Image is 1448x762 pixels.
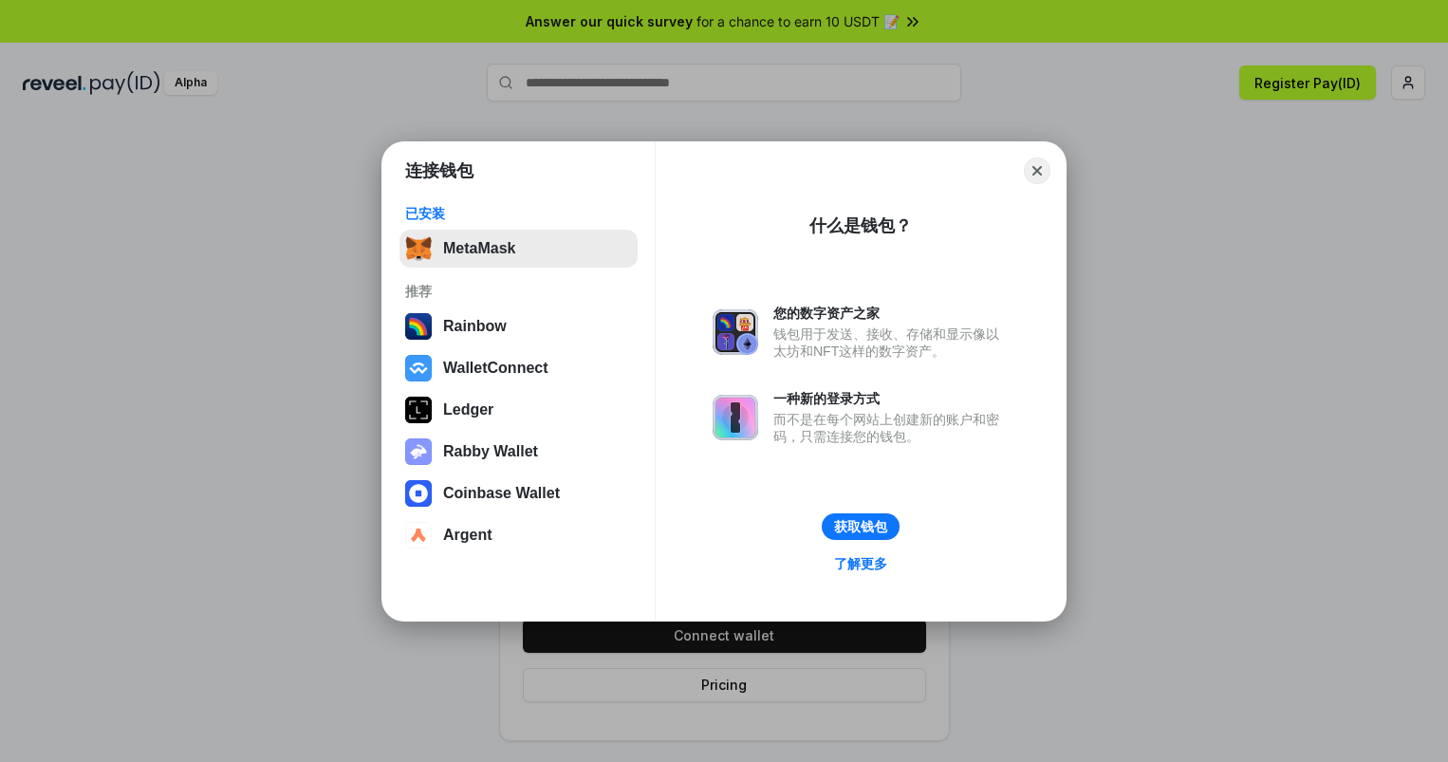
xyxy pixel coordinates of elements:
img: svg+xml,%3Csvg%20width%3D%2228%22%20height%3D%2228%22%20viewBox%3D%220%200%2028%2028%22%20fill%3D... [405,355,432,381]
div: Coinbase Wallet [443,485,560,502]
div: 了解更多 [834,555,887,572]
button: Rainbow [399,307,638,345]
div: 您的数字资产之家 [773,305,1009,322]
a: 了解更多 [823,551,899,576]
button: WalletConnect [399,349,638,387]
button: Argent [399,516,638,554]
div: 什么是钱包？ [809,214,912,237]
h1: 连接钱包 [405,159,473,182]
button: Ledger [399,391,638,429]
div: 钱包用于发送、接收、存储和显示像以太坊和NFT这样的数字资产。 [773,325,1009,360]
img: svg+xml,%3Csvg%20width%3D%22120%22%20height%3D%22120%22%20viewBox%3D%220%200%20120%20120%22%20fil... [405,313,432,340]
div: Rabby Wallet [443,443,538,460]
div: MetaMask [443,240,515,257]
button: Close [1024,158,1050,184]
img: svg+xml,%3Csvg%20xmlns%3D%22http%3A%2F%2Fwww.w3.org%2F2000%2Fsvg%22%20width%3D%2228%22%20height%3... [405,397,432,423]
button: Rabby Wallet [399,433,638,471]
img: svg+xml,%3Csvg%20width%3D%2228%22%20height%3D%2228%22%20viewBox%3D%220%200%2028%2028%22%20fill%3D... [405,480,432,507]
div: 一种新的登录方式 [773,390,1009,407]
div: Rainbow [443,318,507,335]
img: svg+xml,%3Csvg%20xmlns%3D%22http%3A%2F%2Fwww.w3.org%2F2000%2Fsvg%22%20fill%3D%22none%22%20viewBox... [713,395,758,440]
div: WalletConnect [443,360,548,377]
div: 已安装 [405,205,632,222]
button: Coinbase Wallet [399,474,638,512]
div: 获取钱包 [834,518,887,535]
div: Ledger [443,401,493,418]
img: svg+xml,%3Csvg%20xmlns%3D%22http%3A%2F%2Fwww.w3.org%2F2000%2Fsvg%22%20fill%3D%22none%22%20viewBox... [405,438,432,465]
button: MetaMask [399,230,638,268]
button: 获取钱包 [822,513,900,540]
img: svg+xml,%3Csvg%20width%3D%2228%22%20height%3D%2228%22%20viewBox%3D%220%200%2028%2028%22%20fill%3D... [405,522,432,548]
img: svg+xml,%3Csvg%20xmlns%3D%22http%3A%2F%2Fwww.w3.org%2F2000%2Fsvg%22%20fill%3D%22none%22%20viewBox... [713,309,758,355]
div: Argent [443,527,492,544]
div: 推荐 [405,283,632,300]
div: 而不是在每个网站上创建新的账户和密码，只需连接您的钱包。 [773,411,1009,445]
img: svg+xml,%3Csvg%20fill%3D%22none%22%20height%3D%2233%22%20viewBox%3D%220%200%2035%2033%22%20width%... [405,235,432,262]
